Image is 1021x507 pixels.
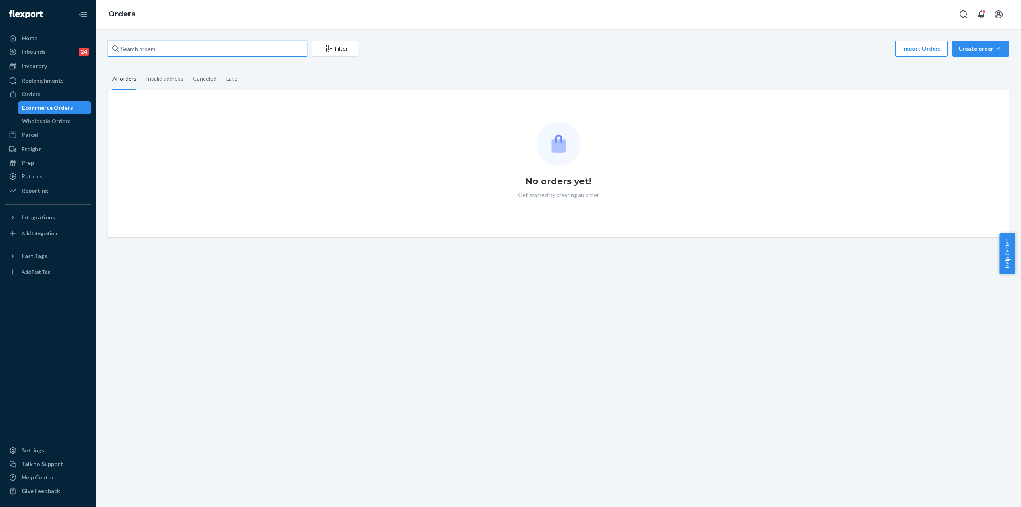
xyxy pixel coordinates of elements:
div: Settings [22,446,44,454]
div: Talk to Support [22,460,63,468]
button: Integrations [5,211,91,224]
div: Give Feedback [22,487,60,495]
a: Returns [5,170,91,183]
a: Wholesale Orders [18,115,91,128]
button: Help Center [999,233,1015,274]
button: Fast Tags [5,250,91,262]
input: Search orders [108,41,307,57]
a: Help Center [5,471,91,484]
button: Open notifications [973,6,989,22]
button: Filter [312,41,358,57]
button: Open Search Box [956,6,972,22]
div: Add Fast Tag [22,268,50,275]
div: Ecommerce Orders [22,104,73,112]
div: Orders [22,90,41,98]
div: Fast Tags [22,252,47,260]
a: Orders [108,10,135,18]
div: Invalid address [146,68,183,89]
div: Canceled [193,68,217,89]
div: Inventory [22,62,47,70]
div: Late [226,68,237,89]
div: Inbounds [22,48,46,56]
button: Import Orders [895,41,948,57]
div: Home [22,34,37,42]
h1: No orders yet! [525,175,591,188]
div: All orders [112,68,136,90]
button: Open account menu [991,6,1007,22]
div: 24 [79,48,89,56]
div: Wholesale Orders [22,117,71,125]
a: Add Fast Tag [5,266,91,278]
button: Create order [952,41,1009,57]
a: Talk to Support [5,458,91,470]
p: Get started by creating an order [518,191,599,199]
a: Parcel [5,128,91,141]
div: Filter [312,45,358,53]
div: Replenishments [22,77,64,85]
div: Freight [22,145,41,153]
div: Help Center [22,473,54,481]
div: Create order [958,45,1003,53]
a: Settings [5,444,91,457]
div: Prep [22,159,34,167]
img: Empty list [537,122,580,166]
div: Parcel [22,131,38,139]
img: Flexport logo [9,10,43,18]
div: Integrations [22,213,55,221]
a: Inventory [5,60,91,73]
div: Reporting [22,187,48,195]
ol: breadcrumbs [102,3,142,26]
a: Freight [5,143,91,156]
a: Ecommerce Orders [18,101,91,114]
button: Give Feedback [5,485,91,497]
button: Close Navigation [75,6,91,22]
a: Home [5,32,91,45]
a: Inbounds24 [5,45,91,58]
a: Add Integration [5,227,91,240]
a: Reporting [5,184,91,197]
a: Orders [5,88,91,101]
div: Add Integration [22,230,57,237]
a: Replenishments [5,74,91,87]
a: Prep [5,156,91,169]
div: Returns [22,172,43,180]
